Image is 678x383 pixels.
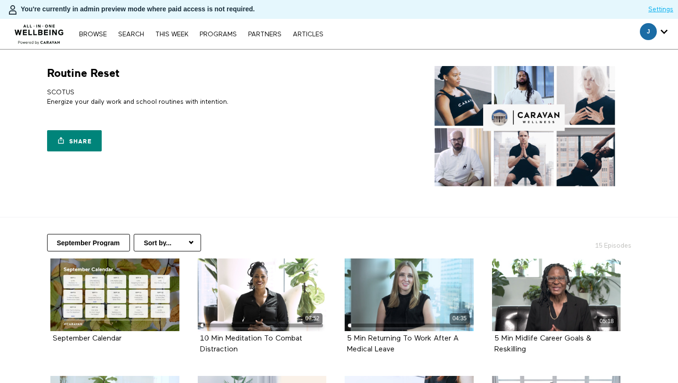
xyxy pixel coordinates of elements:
[47,130,102,151] a: Share
[531,234,637,250] h2: 15 Episodes
[151,31,193,38] a: THIS WEEK
[74,31,112,38] a: Browse
[347,335,459,353] a: 5 Min Returning To Work After A Medical Leave
[11,17,68,46] img: CARAVAN
[347,335,459,353] strong: 5 Min Returning To Work After A Medical Leave
[302,313,323,324] div: 07:52
[597,316,617,327] div: 05:18
[648,5,673,14] a: Settings
[47,88,336,107] p: SCOTUS Energize your daily work and school routines with intention.
[492,258,621,331] a: 5 Min Midlife Career Goals & Reskilling 05:18
[345,258,474,331] a: 5 Min Returning To Work After A Medical Leave 04:35
[195,31,242,38] a: PROGRAMS
[7,4,18,16] img: person-bdfc0eaa9744423c596e6e1c01710c89950b1dff7c83b5d61d716cfd8139584f.svg
[450,313,470,324] div: 04:35
[494,335,591,353] a: 5 Min Midlife Career Goals & Reskilling
[74,29,328,39] nav: Primary
[200,335,302,353] a: 10 Min Meditation To Combat Distraction
[113,31,149,38] a: Search
[633,19,675,49] div: Secondary
[200,335,302,353] strong: 10 Min Meditation To Combat Distraction
[418,66,631,186] img: Routine Reset
[47,66,120,81] h1: Routine Reset
[288,31,328,38] a: ARTICLES
[53,335,121,342] a: September Calendar
[243,31,286,38] a: PARTNERS
[494,335,591,353] strong: 5 Min Midlife Career Goals & Reskilling
[50,258,179,331] a: September Calendar
[198,258,327,331] a: 10 Min Meditation To Combat Distraction 07:52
